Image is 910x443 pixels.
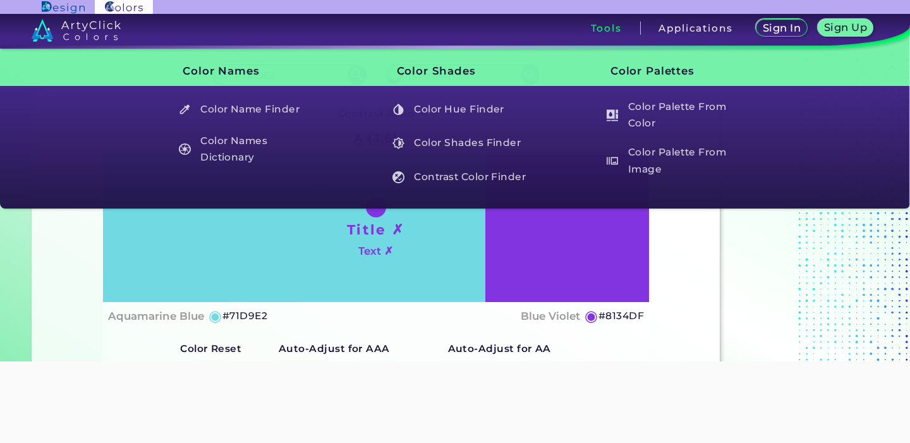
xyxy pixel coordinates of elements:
[392,104,404,116] img: icon_color_hue_white.svg
[358,242,393,260] h4: Text ✗
[162,56,321,87] h3: Color Names
[658,23,732,33] h3: Applications
[172,131,321,167] a: Color Names Dictionary
[448,343,551,355] strong: Auto-Adjust for AA
[599,97,748,133] a: Color Palette From Color
[172,97,321,121] a: Color Name Finder
[387,97,534,121] h5: Color Hue Finder
[607,109,619,121] img: icon_col_pal_col_white.svg
[173,97,320,121] h5: Color Name Finder
[387,165,534,189] h5: Contrast Color Finder
[725,25,883,404] iframe: Advertisement
[138,361,773,440] iframe: Advertisement
[599,143,748,179] a: Color Palette From Image
[820,20,870,36] a: Sign Up
[387,131,534,155] h5: Color Shades Finder
[585,308,598,324] h5: ◉
[209,308,222,324] h5: ◉
[600,143,748,179] h5: Color Palette From Image
[589,56,748,87] h3: Color Palettes
[108,307,204,325] h4: Aquamarine Blue
[179,104,191,116] img: icon_color_name_finder_white.svg
[598,308,644,324] h5: #8134DF
[42,1,84,13] img: ArtyClick Design logo
[179,143,191,155] img: icon_color_names_dictionary_white.svg
[392,171,404,183] img: icon_color_contrast_white.svg
[607,155,619,167] img: icon_palette_from_image_white.svg
[758,20,805,36] a: Sign In
[222,308,267,324] h5: #71D9E2
[347,220,405,239] h1: Title ✗
[765,23,799,33] h5: Sign In
[826,23,865,32] h5: Sign Up
[385,131,535,155] a: Color Shades Finder
[385,97,535,121] a: Color Hue Finder
[279,343,390,355] strong: Auto-Adjust for AAA
[591,23,622,33] h3: Tools
[180,343,241,355] strong: Color Reset
[385,165,535,189] a: Contrast Color Finder
[600,97,748,133] h5: Color Palette From Color
[32,19,121,42] img: logo_artyclick_colors_white.svg
[173,131,320,167] h5: Color Names Dictionary
[392,137,404,149] img: icon_color_shades_white.svg
[375,56,535,87] h3: Color Shades
[521,307,580,325] h4: Blue Violet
